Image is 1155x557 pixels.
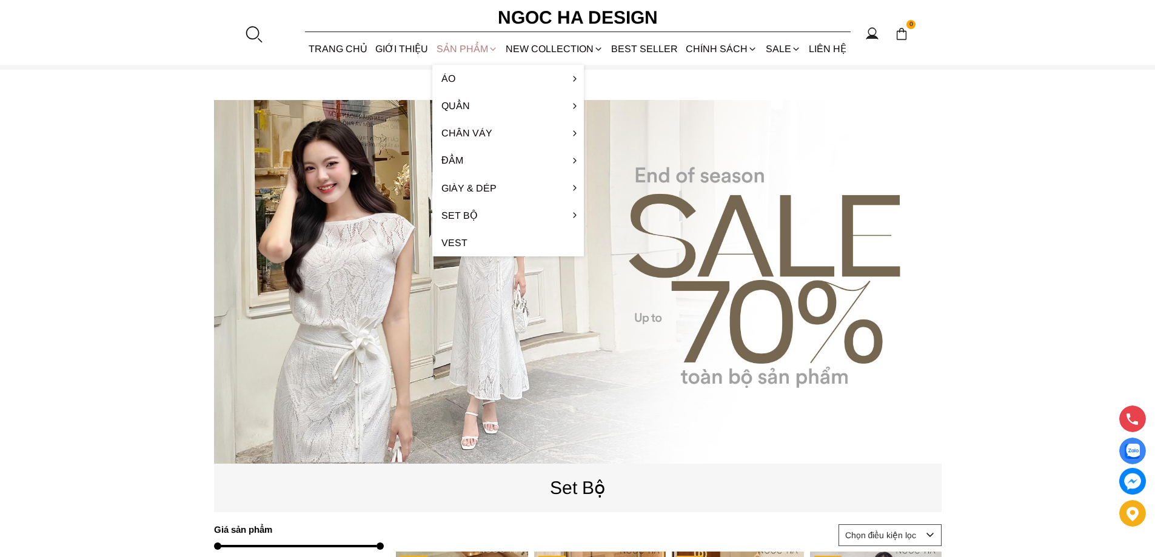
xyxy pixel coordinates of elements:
[432,92,584,119] a: Quần
[432,147,584,174] a: Đầm
[432,65,584,92] a: Áo
[1119,438,1146,464] a: Display image
[1125,444,1140,459] img: Display image
[487,3,669,32] a: Ngoc Ha Design
[1119,468,1146,495] a: messenger
[432,119,584,147] a: Chân váy
[906,20,916,30] span: 0
[762,33,805,65] a: SALE
[432,33,501,65] div: SẢN PHẨM
[895,27,908,41] img: img-CART-ICON-ksit0nf1
[682,33,762,65] div: Chính sách
[432,175,584,202] a: Giày & Dép
[608,33,682,65] a: BEST SELLER
[432,202,584,229] a: Set Bộ
[214,524,376,535] h4: Giá sản phẩm
[501,33,607,65] a: NEW COLLECTION
[372,33,432,65] a: GIỚI THIỆU
[214,473,942,502] p: Set Bộ
[305,33,372,65] a: TRANG CHỦ
[805,33,850,65] a: LIÊN HỆ
[432,229,584,256] a: Vest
